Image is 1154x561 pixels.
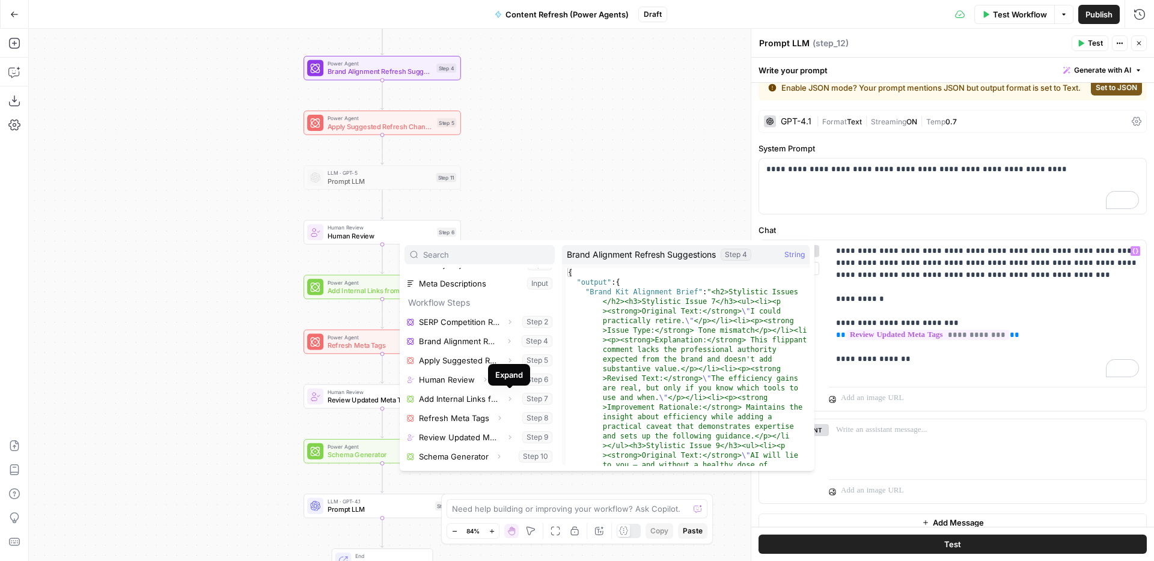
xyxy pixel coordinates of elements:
button: Paste [678,523,707,539]
div: Human ReviewHuman ReviewStep 6 [304,220,461,244]
div: Power AgentSchema GeneratorStep 10 [304,439,461,463]
span: Paste [683,526,703,536]
button: assistant [778,424,829,436]
span: 0.7 [945,117,957,126]
g: Edge from step_7 to step_8 [380,299,383,329]
span: Draft [644,9,662,20]
div: Power AgentAdd Internal Links from Knowledge BaseStep 7 [304,275,461,299]
div: GPT-4.1 [781,117,811,126]
span: Human Review [328,231,433,241]
span: Human Review [328,388,433,396]
button: Test [759,535,1147,554]
div: Step 11 [436,173,456,182]
div: Power AgentApply Suggested Refresh ChangesStep 5 [304,111,461,135]
span: LLM · GPT-4.1 [328,497,431,505]
label: System Prompt [759,142,1147,154]
g: Edge from step_8 to step_9 [380,354,383,383]
span: Add Message [933,517,984,529]
span: ON [906,117,917,126]
div: Step 9 [437,392,456,401]
span: Prompt LLM [328,505,431,515]
div: Step 8 [437,337,456,346]
button: user [778,245,819,257]
span: Streaming [871,117,906,126]
span: Test [1088,38,1103,49]
button: Generate with AI [1058,62,1147,78]
button: Content Refresh (Power Agents) [487,5,636,24]
span: Power Agent [328,443,431,450]
span: Power Agent [328,278,433,286]
span: Refresh Meta Tags [328,340,433,350]
div: Write your prompt [751,58,1154,82]
span: LLM · GPT-5 [328,169,432,177]
span: Publish [1085,8,1113,20]
g: Edge from step_2 to step_4 [380,25,383,55]
div: Power AgentRefresh Meta TagsStep 8 [304,330,461,354]
div: LLM · GPT-5Prompt LLMStep 11 [304,165,461,189]
span: Text [847,117,862,126]
g: Edge from step_10 to step_12 [380,463,383,493]
g: Edge from step_4 to step_5 [380,80,383,110]
span: Power Agent [328,114,433,122]
div: userDelete [759,240,819,411]
button: Test Workflow [974,5,1054,24]
span: | [917,115,926,127]
div: assistant [759,419,819,503]
div: Human ReviewReview Updated Meta TagsStep 9 [304,384,461,408]
g: Edge from step_6 to step_7 [380,244,383,274]
span: Format [822,117,847,126]
button: Copy [646,523,673,539]
g: Edge from step_12 to end [380,518,383,548]
span: Generate with AI [1074,65,1131,76]
g: Edge from step_9 to step_10 [380,408,383,438]
span: Test [944,538,961,550]
textarea: Prompt LLM [759,37,810,49]
label: Chat [759,224,1147,236]
span: Content Refresh (Power Agents) [505,8,629,20]
div: Step 10 [435,447,456,456]
div: Step 12 [435,502,456,511]
button: Publish [1078,5,1120,24]
span: ( step_12 ) [813,37,849,49]
span: Brand Alignment Refresh Suggestions [328,67,433,77]
span: Add Internal Links from Knowledge Base [328,285,433,296]
button: Add Message [759,514,1147,532]
span: Apply Suggested Refresh Changes [328,121,433,132]
span: Human Review [328,223,433,231]
div: Step 5 [437,118,456,127]
div: Power AgentBrand Alignment Refresh SuggestionsStep 4 [304,56,461,80]
span: End [355,552,424,560]
div: Step 7 [437,282,456,291]
div: To enrich screen reader interactions, please activate Accessibility in Grammarly extension settings [829,240,1146,382]
div: To enrich screen reader interactions, please activate Accessibility in Grammarly extension settings [759,159,1146,214]
button: Set to JSON [1091,80,1142,96]
div: Step 6 [437,228,456,237]
g: Edge from step_5 to step_11 [380,135,383,165]
span: 84% [466,526,480,536]
span: Test Workflow [993,8,1047,20]
div: Step 4 [436,64,456,73]
g: Edge from step_11 to step_6 [380,190,383,219]
button: Test [1072,35,1108,51]
div: Enable JSON mode? Your prompt mentions JSON but output format is set to Text. [768,82,1084,94]
span: | [816,115,822,127]
span: Prompt LLM [328,176,432,186]
span: Review Updated Meta Tags [328,395,433,405]
span: Copy [650,526,668,536]
span: Temp [926,117,945,126]
span: Schema Generator [328,450,431,460]
span: Power Agent [328,59,433,67]
div: LLM · GPT-4.1Prompt LLMStep 12 [304,494,461,518]
span: Set to JSON [1096,82,1137,93]
span: Power Agent [328,333,433,341]
span: | [862,115,871,127]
